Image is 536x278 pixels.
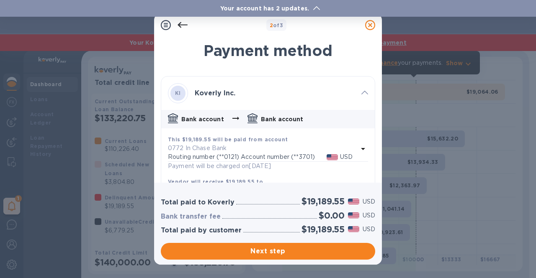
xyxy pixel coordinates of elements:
h3: Total paid by customer [161,227,242,235]
p: USD [363,211,375,220]
h3: Bank transfer fee [161,213,221,221]
img: USD [348,212,359,218]
h2: $19,189.55 [301,196,345,207]
b: Koverly Inc. [195,89,235,97]
img: USD [348,226,359,232]
b: Vendor will receive $19,189.55 to [168,179,263,185]
p: 0772 In Chase Bank [168,144,358,153]
p: USD [340,153,353,161]
p: Routing number (**0121) Account number (**3701) [168,153,327,161]
p: Bank account [181,115,224,123]
h1: Payment method [161,42,375,59]
b: This $19,189.55 will be paid from account [168,136,288,143]
b: of 3 [270,22,283,28]
b: KI [175,90,181,96]
span: Next step [167,246,368,256]
b: Your account has 2 updates. [220,5,309,12]
p: Bank account [261,115,304,123]
h2: $19,189.55 [301,224,345,235]
img: USD [348,199,359,204]
div: KIKoverly Inc. [161,77,375,110]
img: USD [327,154,338,160]
span: 2 [270,22,273,28]
h2: $0.00 [319,210,345,221]
h3: Total paid to Koverly [161,199,234,207]
p: Payment will be charged on [DATE] [168,162,271,171]
p: USD [363,197,375,206]
p: USD [363,225,375,234]
button: Next step [161,243,375,260]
